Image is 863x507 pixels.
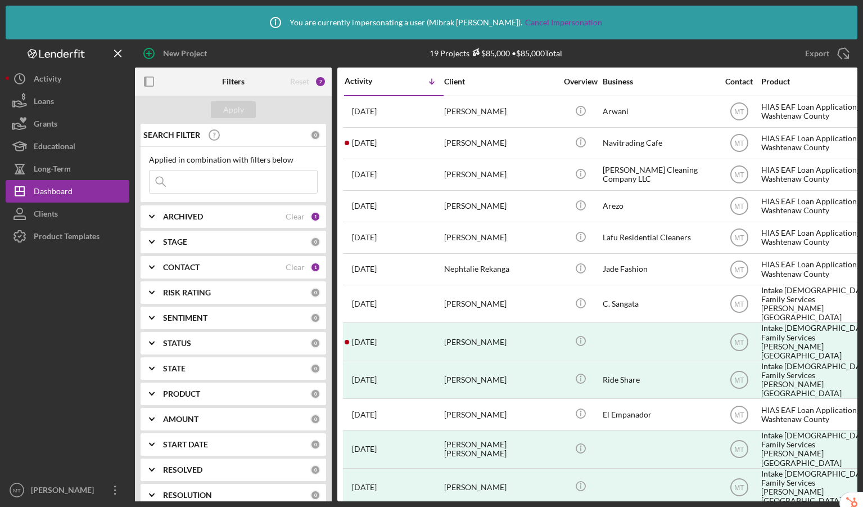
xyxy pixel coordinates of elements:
[315,76,326,87] div: 2
[603,286,715,322] div: C. Sangata
[430,48,562,58] div: 19 Projects • $85,000 Total
[6,203,129,225] button: Clients
[34,203,58,228] div: Clients
[352,375,377,384] time: 2025-03-20 17:08
[525,18,602,27] a: Cancel Impersonation
[6,225,129,248] button: Product Templates
[163,465,202,474] b: RESOLVED
[352,483,377,492] time: 2025-03-07 16:08
[163,263,200,272] b: CONTACT
[149,155,318,164] div: Applied in combination with filters below
[163,389,200,398] b: PRODUCT
[310,313,320,323] div: 0
[444,286,557,322] div: [PERSON_NAME]
[222,77,245,86] b: Filters
[734,483,744,491] text: MT
[28,479,101,504] div: [PERSON_NAME]
[352,138,377,147] time: 2025-09-11 18:54
[603,362,715,398] div: Ride Share
[734,108,744,116] text: MT
[603,191,715,221] div: Arezo
[6,180,129,203] button: Dashboard
[163,288,211,297] b: RISK RATING
[310,237,320,247] div: 0
[310,389,320,399] div: 0
[352,264,377,273] time: 2025-03-25 19:24
[163,212,203,221] b: ARCHIVED
[352,107,377,116] time: 2025-09-16 15:21
[163,491,212,500] b: RESOLUTION
[734,266,744,273] text: MT
[163,313,207,322] b: SENTIMENT
[444,97,557,127] div: [PERSON_NAME]
[444,128,557,158] div: [PERSON_NAME]
[352,299,377,308] time: 2025-03-24 21:14
[444,77,557,86] div: Client
[13,487,21,493] text: MT
[6,158,129,180] button: Long-Term
[163,237,187,246] b: STAGE
[444,191,557,221] div: [PERSON_NAME]
[34,68,61,93] div: Activity
[345,77,394,86] div: Activity
[734,446,744,454] text: MT
[163,364,186,373] b: STATE
[6,90,129,113] button: Loans
[444,431,557,467] div: [PERSON_NAME] [PERSON_NAME]
[734,411,744,419] text: MT
[143,131,200,140] b: SEARCH FILTER
[310,465,320,475] div: 0
[6,135,129,158] button: Educational
[444,324,557,360] div: [PERSON_NAME]
[444,400,557,429] div: [PERSON_NAME]
[310,288,320,298] div: 0
[223,101,244,118] div: Apply
[444,160,557,190] div: [PERSON_NAME]
[34,158,71,183] div: Long-Term
[352,201,377,210] time: 2025-06-13 18:06
[310,364,320,374] div: 0
[310,262,320,272] div: 1
[734,140,744,147] text: MT
[352,233,377,242] time: 2025-05-20 15:30
[444,223,557,253] div: [PERSON_NAME]
[163,339,191,348] b: STATUS
[34,113,57,138] div: Grants
[805,42,829,65] div: Export
[603,160,715,190] div: [PERSON_NAME] Cleaning Company LLC
[6,113,129,135] button: Grants
[6,479,129,501] button: MT[PERSON_NAME]
[34,90,54,115] div: Loans
[603,223,715,253] div: Lafu Residential Cleaners
[310,414,320,424] div: 0
[286,212,305,221] div: Clear
[6,68,129,90] button: Activity
[352,445,377,454] time: 2025-03-07 16:32
[310,490,320,500] div: 0
[286,263,305,272] div: Clear
[603,400,715,429] div: El Empanador
[290,77,309,86] div: Reset
[163,42,207,65] div: New Project
[734,338,744,346] text: MT
[734,171,744,179] text: MT
[163,415,198,424] b: AMOUNT
[211,101,256,118] button: Apply
[603,128,715,158] div: Navitrading Cafe
[734,234,744,242] text: MT
[34,180,73,205] div: Dashboard
[734,300,744,308] text: MT
[444,254,557,284] div: Nephtalie Rekanga
[310,338,320,348] div: 0
[135,42,218,65] button: New Project
[261,8,602,37] div: You are currently impersonating a user ( Mibrak [PERSON_NAME] ).
[603,254,715,284] div: Jade Fashion
[603,97,715,127] div: Arwani
[734,376,744,384] text: MT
